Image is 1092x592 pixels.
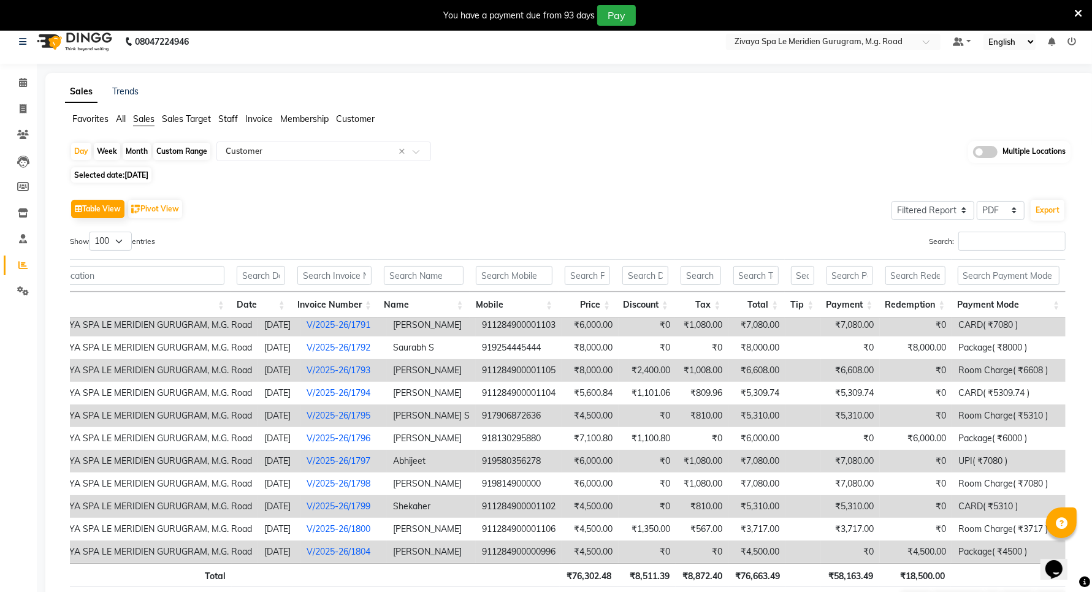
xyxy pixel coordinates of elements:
[307,523,370,534] a: V/2025-26/1800
[952,427,1066,450] td: Package( ₹6000 )
[387,427,476,450] td: [PERSON_NAME]
[133,113,155,124] span: Sales
[880,495,952,518] td: ₹0
[65,81,97,103] a: Sales
[785,292,820,318] th: Tip: activate to sort column ascending
[562,404,619,427] td: ₹4,500.00
[676,541,728,563] td: ₹0
[821,427,880,450] td: ₹0
[476,518,562,541] td: 911284900001106
[258,314,300,336] td: [DATE]
[476,266,553,285] input: Search Mobile
[387,336,476,359] td: Saurabh S
[384,266,464,285] input: Search Name
[619,314,676,336] td: ₹0
[70,232,155,251] label: Show entries
[124,170,148,180] span: [DATE]
[476,359,562,382] td: 911284900001105
[565,266,610,285] input: Search Price
[952,450,1066,472] td: UPI( ₹7080 )
[880,404,952,427] td: ₹0
[821,314,880,336] td: ₹7,080.00
[880,359,952,382] td: ₹0
[821,518,880,541] td: ₹3,717.00
[307,410,370,421] a: V/2025-26/1795
[476,495,562,518] td: 911284900001102
[258,518,300,541] td: [DATE]
[378,292,470,318] th: Name: activate to sort column ascending
[676,450,728,472] td: ₹1,080.00
[880,427,952,450] td: ₹6,000.00
[562,382,619,404] td: ₹5,600.84
[562,495,619,518] td: ₹4,500.00
[307,455,370,466] a: V/2025-26/1797
[45,518,258,541] td: ZIVAYA SPA LE MERIDIEN GURUGRAM, M.G. Road
[728,518,785,541] td: ₹3,717.00
[676,427,728,450] td: ₹0
[218,113,238,124] span: Staff
[258,427,300,450] td: [DATE]
[307,433,370,444] a: V/2025-26/1796
[880,314,952,336] td: ₹0
[71,167,151,183] span: Selected date:
[562,450,619,472] td: ₹6,000.00
[821,472,880,495] td: ₹7,080.00
[727,292,785,318] th: Total: activate to sort column ascending
[880,450,952,472] td: ₹0
[476,314,562,336] td: 911284900001103
[676,495,728,518] td: ₹810.00
[387,472,476,495] td: [PERSON_NAME]
[560,563,617,587] th: ₹76,302.48
[821,450,880,472] td: ₹7,080.00
[387,359,476,382] td: [PERSON_NAME]
[952,518,1066,541] td: Room Charge( ₹3717 )
[619,336,676,359] td: ₹0
[676,359,728,382] td: ₹1,008.00
[821,495,880,518] td: ₹5,310.00
[307,342,370,353] a: V/2025-26/1792
[619,472,676,495] td: ₹0
[45,472,258,495] td: ZIVAYA SPA LE MERIDIEN GURUGRAM, M.G. Road
[821,541,880,563] td: ₹0
[952,382,1066,404] td: CARD( ₹5309.74 )
[31,25,115,59] img: logo
[619,450,676,472] td: ₹0
[880,541,952,563] td: ₹4,500.00
[562,472,619,495] td: ₹6,000.00
[619,541,676,563] td: ₹0
[387,382,476,404] td: [PERSON_NAME]
[952,472,1066,495] td: Room Charge( ₹7080 )
[676,404,728,427] td: ₹810.00
[1040,543,1080,580] iframe: chat widget
[297,266,372,285] input: Search Invoice Number
[1031,200,1064,221] button: Export
[728,472,785,495] td: ₹7,080.00
[676,518,728,541] td: ₹567.00
[952,292,1066,318] th: Payment Mode: activate to sort column ascending
[827,266,873,285] input: Search Payment
[387,541,476,563] td: [PERSON_NAME]
[72,113,109,124] span: Favorites
[307,546,370,557] a: V/2025-26/1804
[336,113,375,124] span: Customer
[476,382,562,404] td: 911284900001104
[45,314,258,336] td: ZIVAYA SPA LE MERIDIEN GURUGRAM, M.G. Road
[880,472,952,495] td: ₹0
[879,563,951,587] th: ₹18,500.00
[597,5,636,26] button: Pay
[123,143,151,160] div: Month
[291,292,378,318] th: Invoice Number: activate to sort column ascending
[399,145,409,158] span: Clear all
[619,382,676,404] td: ₹1,101.06
[387,404,476,427] td: [PERSON_NAME] S
[443,9,595,22] div: You have a payment due from 93 days
[958,266,1060,285] input: Search Payment Mode
[952,495,1066,518] td: CARD( ₹5310 )
[307,501,370,512] a: V/2025-26/1799
[885,266,945,285] input: Search Redemption
[562,541,619,563] td: ₹4,500.00
[476,336,562,359] td: 919254445444
[619,518,676,541] td: ₹1,350.00
[131,205,140,214] img: pivot.png
[476,427,562,450] td: 918130295880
